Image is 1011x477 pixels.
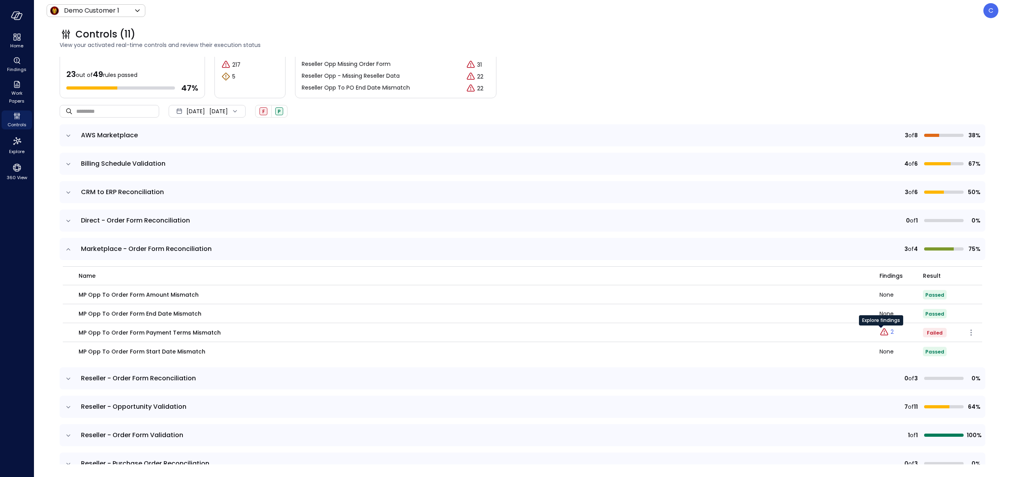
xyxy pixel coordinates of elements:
[302,72,400,81] a: Reseller Opp - Missing Reseller Data
[988,6,993,15] p: C
[302,72,400,80] p: Reseller Opp - Missing Reseller Data
[466,72,475,81] div: Critical
[50,6,59,15] img: Icon
[904,245,908,253] span: 3
[879,349,923,354] div: None
[2,79,32,106] div: Work Papers
[81,187,164,196] span: CRM to ERP Reconciliation
[908,131,914,140] span: of
[81,216,190,225] span: Direct - Order Form Reconciliation
[259,107,267,115] div: Failed
[904,159,908,168] span: 4
[81,430,183,440] span: Reseller - Order Form Validation
[302,84,410,93] a: Reseller Opp To PO End Date Mismatch
[967,245,981,253] span: 75%
[904,459,908,468] span: 0
[81,374,196,383] span: Reseller - Order Form Reconciliation
[904,402,908,411] span: 7
[221,72,231,81] div: Warning
[262,108,265,115] span: F
[76,71,93,79] span: out of
[908,431,910,440] span: 1
[81,244,212,253] span: Marketplace - Order Form Reconciliation
[79,271,96,280] span: name
[859,315,903,325] div: Explore findings
[477,84,483,93] p: 22
[967,188,981,196] span: 50%
[5,89,29,105] span: Work Papers
[914,374,918,383] span: 3
[302,84,410,92] p: Reseller Opp To PO End Date Mismatch
[967,431,981,440] span: 100%
[967,216,981,225] span: 0%
[75,28,135,41] span: Controls (11)
[81,159,165,168] span: Billing Schedule Validation
[64,403,72,411] button: expand row
[927,329,943,336] span: Failed
[9,148,24,155] span: Explore
[925,292,944,298] span: Passed
[8,121,26,129] span: Controls
[908,245,914,253] span: of
[221,60,231,69] div: Critical
[967,459,981,468] span: 0%
[914,131,918,140] span: 8
[79,328,221,337] p: MP Opp To Order Form Payment Terms Mismatch
[79,290,199,299] p: MP Opp To Order Form Amount Mismatch
[81,402,186,411] span: Reseller - Opportunity Validation
[232,73,235,81] p: 5
[64,460,72,468] button: expand row
[2,161,32,182] div: 360 View
[2,110,32,129] div: Controls
[64,189,72,196] button: expand row
[466,84,475,93] div: Critical
[302,60,391,69] a: Reseller Opp Missing Order Form
[908,188,914,196] span: of
[64,217,72,225] button: expand row
[914,188,918,196] span: 6
[64,160,72,168] button: expand row
[916,216,918,225] span: 1
[967,402,981,411] span: 64%
[879,311,923,316] div: None
[186,107,205,116] span: [DATE]
[79,309,201,318] p: MP Opp To Order Form End Date Mismatch
[879,271,903,280] span: Findings
[81,459,209,468] span: Reseller - Purchase Order Reconciliation
[7,65,26,73] span: Findings
[278,108,281,115] span: P
[916,431,918,440] span: 1
[914,245,918,253] span: 4
[910,216,916,225] span: of
[914,159,918,168] span: 6
[181,83,198,93] span: 47 %
[64,432,72,440] button: expand row
[908,159,914,168] span: of
[232,61,241,69] p: 217
[967,131,981,140] span: 38%
[908,402,914,411] span: of
[64,375,72,383] button: expand row
[905,131,908,140] span: 3
[925,348,944,355] span: Passed
[967,374,981,383] span: 0%
[64,132,72,140] button: expand row
[2,32,32,51] div: Home
[908,374,914,383] span: of
[910,431,916,440] span: of
[906,216,910,225] span: 0
[81,131,138,140] span: AWS Marketplace
[103,71,137,79] span: rules passed
[60,41,985,49] span: View your activated real-time controls and review their execution status
[66,69,76,80] span: 23
[891,328,894,336] p: 2
[2,134,32,156] div: Explore
[466,60,475,69] div: Critical
[477,61,482,69] p: 31
[79,347,205,356] p: MP Opp To Order Form Start Date Mismatch
[914,459,918,468] span: 3
[64,6,119,15] p: Demo Customer 1
[7,174,27,181] span: 360 View
[879,331,894,339] a: Explore findings
[64,245,72,253] button: expand row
